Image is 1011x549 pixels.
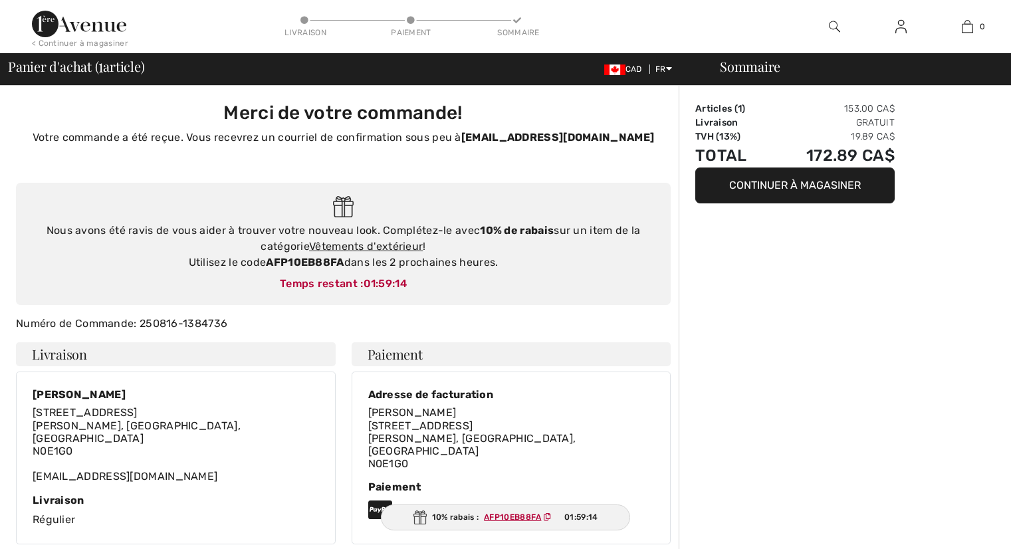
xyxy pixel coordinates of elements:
[24,102,663,124] h3: Merci de votre commande!
[29,223,657,271] div: Nous avons été ravis de vous aider à trouver votre nouveau look. Complétez-le avec sur un item de...
[368,406,457,419] span: [PERSON_NAME]
[704,60,1003,73] div: Sommaire
[768,130,895,144] td: 19.89 CA$
[352,342,671,366] h4: Paiement
[695,102,768,116] td: Articles ( )
[16,342,336,366] h4: Livraison
[768,144,895,167] td: 172.89 CA$
[8,60,145,73] span: Panier d'achat ( article)
[564,511,598,523] span: 01:59:14
[895,19,907,35] img: Mes infos
[497,27,537,39] div: Sommaire
[655,64,672,74] span: FR
[413,510,427,524] img: Gift.svg
[33,388,319,401] div: [PERSON_NAME]
[480,224,554,237] strong: 10% de rabais
[32,37,128,49] div: < Continuer à magasiner
[695,116,768,130] td: Livraison
[33,406,241,457] span: [STREET_ADDRESS] [PERSON_NAME], [GEOGRAPHIC_DATA], [GEOGRAPHIC_DATA] N0E1G0
[829,19,840,35] img: recherche
[768,102,895,116] td: 153.00 CA$
[695,130,768,144] td: TVH (13%)
[695,144,768,167] td: Total
[484,512,541,522] ins: AFP10EB88FA
[381,504,631,530] div: 10% rabais :
[32,11,126,37] img: 1ère Avenue
[309,240,423,253] a: Vêtements d'extérieur
[962,19,973,35] img: Mon panier
[368,388,655,401] div: Adresse de facturation
[391,27,431,39] div: Paiement
[33,494,319,528] div: Régulier
[333,196,354,218] img: Gift.svg
[364,277,407,290] span: 01:59:14
[604,64,625,75] img: Canadian Dollar
[980,21,985,33] span: 0
[24,130,663,146] p: Votre commande a été reçue. Vous recevrez un courriel de confirmation sous peu à
[885,19,917,35] a: Se connecter
[695,167,895,203] button: Continuer à magasiner
[604,64,647,74] span: CAD
[284,27,324,39] div: Livraison
[33,406,319,483] div: [EMAIL_ADDRESS][DOMAIN_NAME]
[33,494,319,506] div: Livraison
[8,316,679,332] div: Numéro de Commande: 250816-1384736
[29,276,657,292] div: Temps restant :
[98,56,103,74] span: 1
[935,19,1000,35] a: 0
[768,116,895,130] td: Gratuit
[368,419,576,471] span: [STREET_ADDRESS] [PERSON_NAME], [GEOGRAPHIC_DATA], [GEOGRAPHIC_DATA] N0E1G0
[368,481,655,493] div: Paiement
[266,256,344,269] strong: AFP10EB88FA
[461,131,654,144] strong: [EMAIL_ADDRESS][DOMAIN_NAME]
[738,103,742,114] span: 1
